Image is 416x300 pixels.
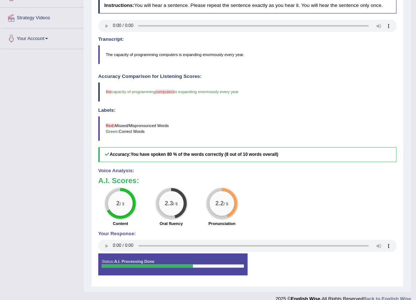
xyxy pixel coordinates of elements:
[98,74,397,79] h4: Accuracy Comparison for Listening Scores:
[131,152,278,157] b: You have spoken 80 % of the words correctly (8 out of 10 words overall)
[174,90,239,94] span: is expanding enormously every year
[111,90,155,94] span: capacity of programming
[224,202,229,206] small: / 5
[98,116,397,141] blockquote: Missed/Mispronounced Words Correct Words
[98,37,397,42] h4: Transcript:
[215,200,224,207] big: 2.2
[106,90,111,94] span: the
[116,200,120,207] big: 2
[98,177,139,185] b: A.I. Scores:
[98,168,397,174] h4: Voice Analysis:
[98,253,247,275] div: Status:
[159,221,183,226] label: Oral fluency
[98,108,397,113] h4: Labels:
[98,45,397,64] blockquote: The capacity of programming computers is expanding enormously every year.
[106,129,119,134] b: Green:
[0,8,83,26] a: Strategy Videos
[120,202,124,206] small: / 3
[104,3,134,8] b: Instructions:
[165,200,173,207] big: 2.3
[98,147,397,162] h5: Accuracy:
[98,231,397,237] h4: Your Response:
[0,28,83,47] a: Your Account
[113,221,128,226] label: Content
[106,123,115,128] b: Red:
[114,259,155,264] strong: A.I. Processing Done
[209,221,235,226] label: Pronunciation
[173,202,178,206] small: / 5
[155,90,174,94] span: computers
